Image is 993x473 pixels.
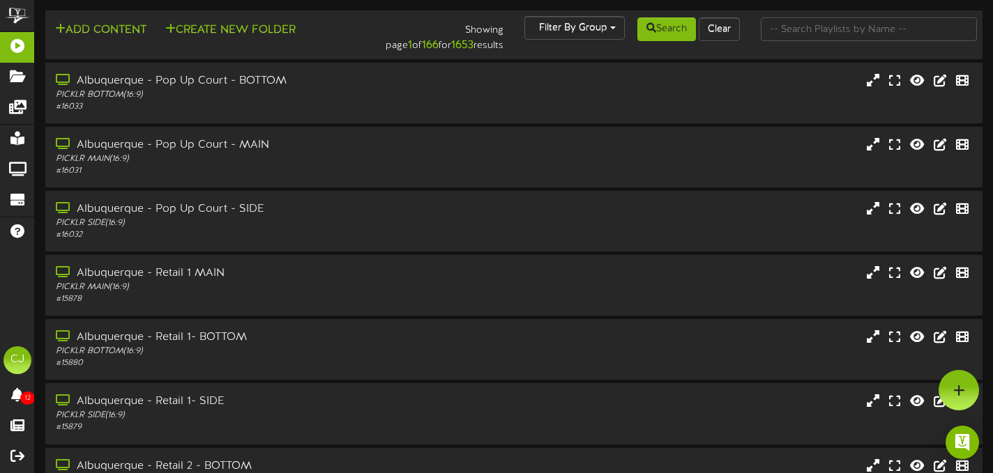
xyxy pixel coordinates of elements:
[51,22,151,39] button: Add Content
[56,153,425,165] div: PICKLR MAIN ( 16:9 )
[524,16,625,40] button: Filter By Group
[56,410,425,421] div: PICKLR SIDE ( 16:9 )
[422,39,439,52] strong: 166
[56,217,425,229] div: PICKLR SIDE ( 16:9 )
[56,346,425,357] div: PICKLR BOTTOM ( 16:9 )
[161,22,300,39] button: Create New Folder
[56,281,425,293] div: PICKLR MAIN ( 16:9 )
[946,426,979,459] div: Open Intercom Messenger
[56,293,425,305] div: # 15878
[356,16,514,54] div: Showing page of for results
[56,137,425,153] div: Albuquerque - Pop Up Court - MAIN
[56,165,425,177] div: # 16031
[3,346,31,374] div: CJ
[56,421,425,433] div: # 15879
[408,39,412,52] strong: 1
[699,17,740,41] button: Clear
[761,17,977,41] input: -- Search Playlists by Name --
[56,229,425,241] div: # 16032
[637,17,696,41] button: Search
[20,391,35,405] span: 12
[56,73,425,89] div: Albuquerque - Pop Up Court - BOTTOM
[56,357,425,369] div: # 15880
[451,39,473,52] strong: 1653
[56,265,425,281] div: Albuquerque - Retail 1 MAIN
[56,329,425,346] div: Albuquerque - Retail 1- BOTTOM
[56,201,425,217] div: Albuquerque - Pop Up Court - SIDE
[56,89,425,101] div: PICKLR BOTTOM ( 16:9 )
[56,394,425,410] div: Albuquerque - Retail 1- SIDE
[56,101,425,113] div: # 16033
